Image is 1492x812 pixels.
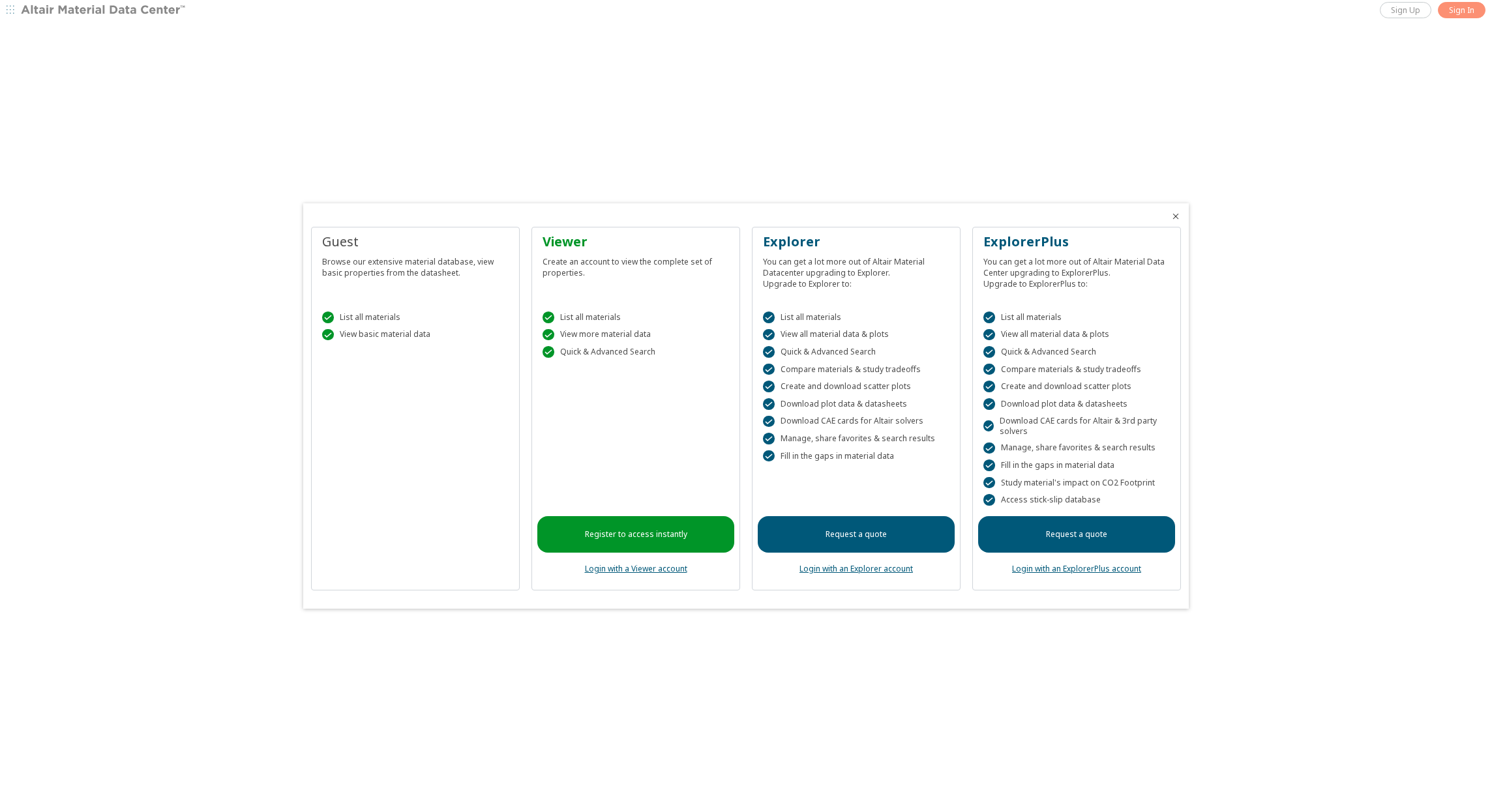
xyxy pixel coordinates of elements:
[1171,211,1181,222] button: Close
[543,312,729,323] div: List all materials
[983,398,1170,410] div: Download plot data & datasheets
[543,346,729,358] div: Quick & Advanced Search
[983,494,995,506] div: 
[763,364,949,375] div: Compare materials & study tradeoffs
[537,516,734,553] a: Register to access instantly
[763,346,775,358] div: 
[763,381,949,392] div: Create and download scatter plots
[585,563,687,574] a: Login with a Viewer account
[763,381,775,392] div: 
[763,416,949,428] div: Download CAE cards for Altair solvers
[983,442,995,454] div: 
[983,364,1170,375] div: Compare materials & study tradeoffs
[322,251,509,278] div: Browse our extensive material database, view basic properties from the datasheet.
[763,416,775,428] div: 
[983,346,995,358] div: 
[983,329,1170,341] div: View all material data & plots
[763,329,775,341] div: 
[763,450,949,462] div: Fill in the gaps in material data
[763,346,949,358] div: Quick & Advanced Search
[983,346,1170,358] div: Quick & Advanced Search
[758,516,955,553] a: Request a quote
[983,233,1170,251] div: ExplorerPlus
[763,398,775,410] div: 
[978,516,1175,553] a: Request a quote
[763,251,949,289] div: You can get a lot more out of Altair Material Datacenter upgrading to Explorer. Upgrade to Explor...
[322,329,334,341] div: 
[763,398,949,410] div: Download plot data & datasheets
[983,420,994,432] div: 
[322,233,509,251] div: Guest
[983,477,1170,489] div: Study material's impact on CO2 Footprint
[983,442,1170,454] div: Manage, share favorites & search results
[983,329,995,341] div: 
[983,459,995,471] div: 
[983,381,1170,392] div: Create and download scatter plots
[763,312,775,323] div: 
[1012,563,1141,574] a: Login with an ExplorerPlus account
[983,494,1170,506] div: Access stick-slip database
[983,381,995,392] div: 
[983,364,995,375] div: 
[543,312,554,323] div: 
[763,329,949,341] div: View all material data & plots
[983,312,995,323] div: 
[983,416,1170,437] div: Download CAE cards for Altair & 3rd party solvers
[543,329,729,341] div: View more material data
[763,312,949,323] div: List all materials
[983,398,995,410] div: 
[763,450,775,462] div: 
[322,312,509,323] div: List all materials
[543,233,729,251] div: Viewer
[763,433,949,444] div: Manage, share favorites & search results
[763,433,775,444] div: 
[763,233,949,251] div: Explorer
[983,312,1170,323] div: List all materials
[543,251,729,278] div: Create an account to view the complete set of properties.
[983,251,1170,289] div: You can get a lot more out of Altair Material Data Center upgrading to ExplorerPlus. Upgrade to E...
[983,459,1170,471] div: Fill in the gaps in material data
[763,364,775,375] div: 
[983,477,995,489] div: 
[322,312,334,323] div: 
[543,346,554,358] div: 
[322,329,509,341] div: View basic material data
[543,329,554,341] div: 
[799,563,913,574] a: Login with an Explorer account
